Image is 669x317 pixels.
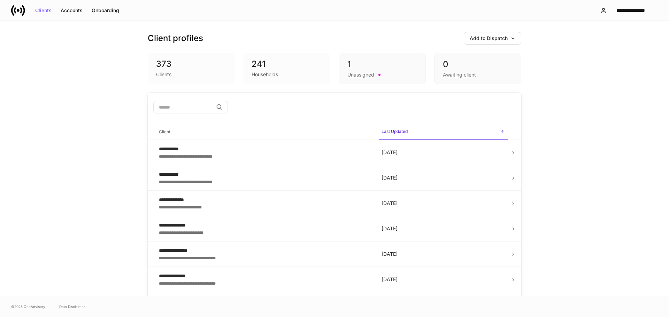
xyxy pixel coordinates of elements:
[59,304,85,309] a: Data Disclaimer
[470,36,515,41] div: Add to Dispatch
[148,33,203,44] h3: Client profiles
[159,128,170,135] h6: Client
[252,58,322,70] div: 241
[31,5,56,16] button: Clients
[382,276,505,283] p: [DATE]
[347,59,417,70] div: 1
[382,251,505,257] p: [DATE]
[382,200,505,207] p: [DATE]
[252,71,278,78] div: Households
[11,304,45,309] span: © 2025 OneAdvisory
[379,125,508,140] span: Last Updated
[156,58,226,70] div: 373
[382,174,505,181] p: [DATE]
[443,71,476,78] div: Awaiting client
[56,5,87,16] button: Accounts
[61,8,83,13] div: Accounts
[464,32,521,45] button: Add to Dispatch
[434,53,521,84] div: 0Awaiting client
[443,59,513,70] div: 0
[92,8,119,13] div: Onboarding
[382,149,505,156] p: [DATE]
[87,5,124,16] button: Onboarding
[339,53,426,84] div: 1Unassigned
[156,125,373,139] span: Client
[382,225,505,232] p: [DATE]
[347,71,374,78] div: Unassigned
[382,128,408,135] h6: Last Updated
[156,71,171,78] div: Clients
[35,8,52,13] div: Clients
